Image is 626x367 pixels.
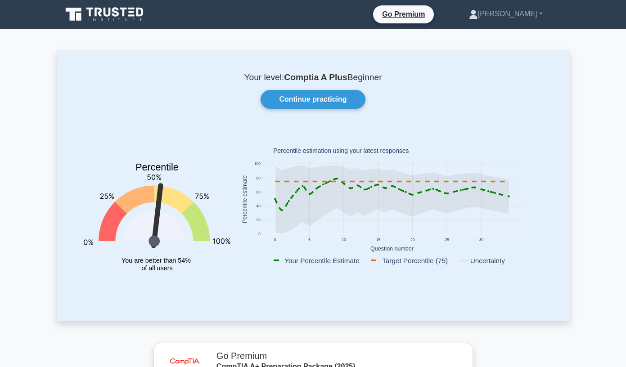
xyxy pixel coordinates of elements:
[254,162,260,166] text: 100
[256,218,261,223] text: 20
[141,265,172,272] tspan: of all users
[445,237,449,242] text: 25
[78,72,548,83] p: Your level: Beginner
[258,232,261,237] text: 0
[447,5,564,23] a: [PERSON_NAME]
[256,176,261,180] text: 80
[256,190,261,194] text: 60
[376,237,380,242] text: 15
[261,90,365,109] a: Continue practicing
[273,148,409,155] text: Percentile estimation using your latest responses
[122,257,191,264] tspan: You are better than 54%
[135,162,179,173] text: Percentile
[370,246,414,252] text: Question number
[410,237,415,242] text: 20
[242,175,248,223] text: Percentile estimate
[308,237,311,242] text: 5
[256,204,261,208] text: 40
[479,237,483,242] text: 30
[284,72,347,82] b: Comptia A Plus
[274,237,276,242] text: 0
[342,237,346,242] text: 10
[377,9,430,20] a: Go Premium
